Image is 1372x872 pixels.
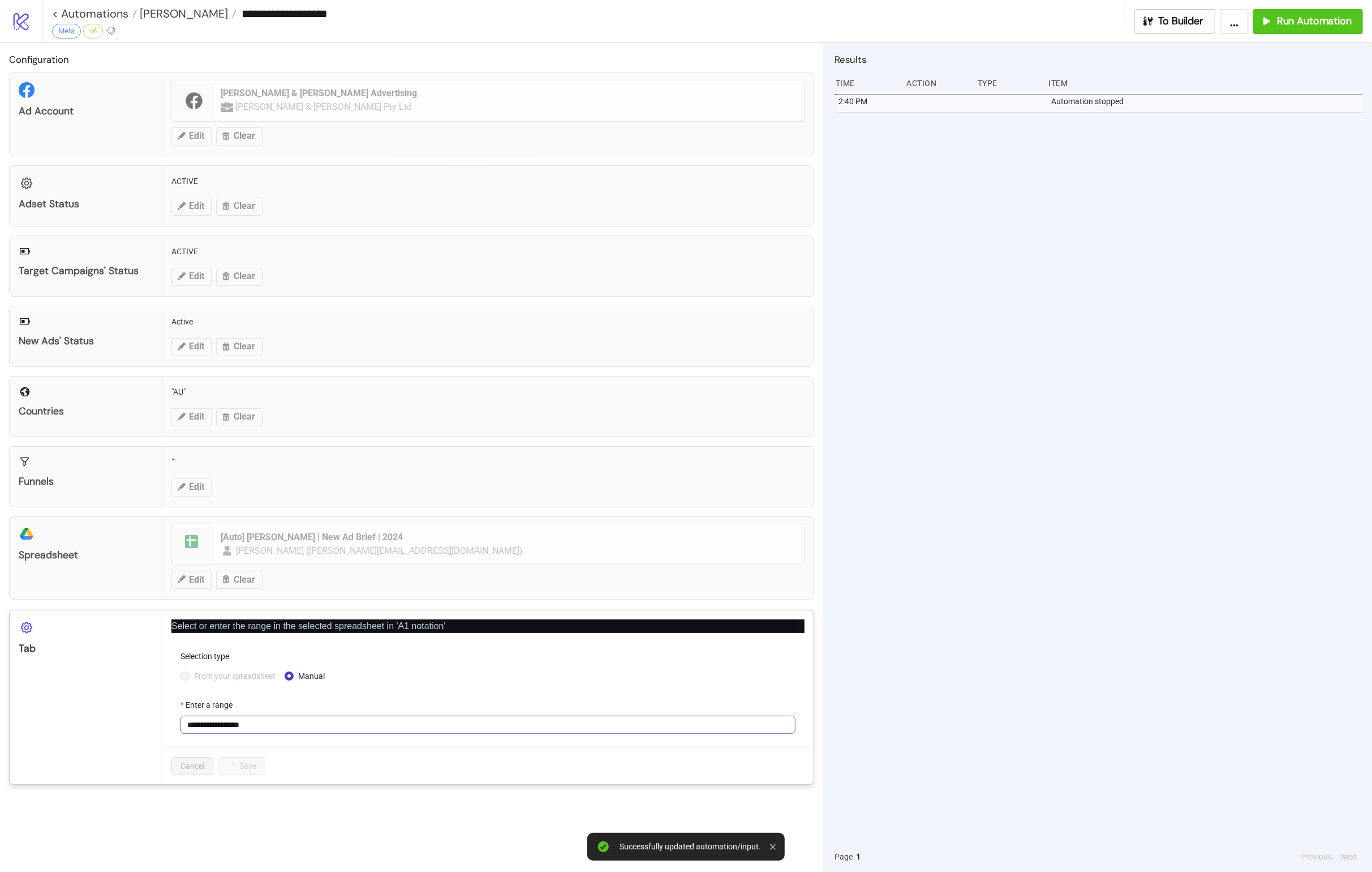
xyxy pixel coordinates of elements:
button: Previous [1298,850,1335,863]
div: Item [1048,72,1364,94]
p: Select or enter the range in the selected spreadsheet in 'A1 notation' [171,619,805,633]
button: Run Automation [1253,9,1363,34]
span: Manual [294,670,329,682]
span: To Builder [1159,15,1204,28]
label: Selection type [180,650,236,662]
button: To Builder [1134,9,1216,34]
button: Next [1337,850,1361,863]
span: close [797,619,805,627]
span: From your spreadsheet [190,670,280,682]
div: Automation stopped [1051,91,1366,112]
label: Enter a range [180,699,240,711]
div: 2:40 PM [837,91,901,112]
div: Action [906,72,969,94]
div: Tab [19,642,153,655]
a: < Automations [52,8,137,19]
div: Time [835,72,898,94]
a: [PERSON_NAME] [137,8,236,19]
button: Save [218,757,265,775]
input: Enter a range [180,716,795,734]
span: Page [835,850,853,863]
span: [PERSON_NAME] [137,6,228,21]
h2: Results [835,52,1363,67]
div: Meta [52,24,81,39]
button: ... [1220,9,1249,34]
div: Successfully updated automation/input. [620,842,761,852]
h2: Configuration [9,52,814,67]
button: Cancel [171,757,213,775]
span: Run Automation [1277,15,1352,28]
button: 1 [853,850,864,863]
div: Type [977,72,1040,94]
div: v6 [83,24,103,39]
